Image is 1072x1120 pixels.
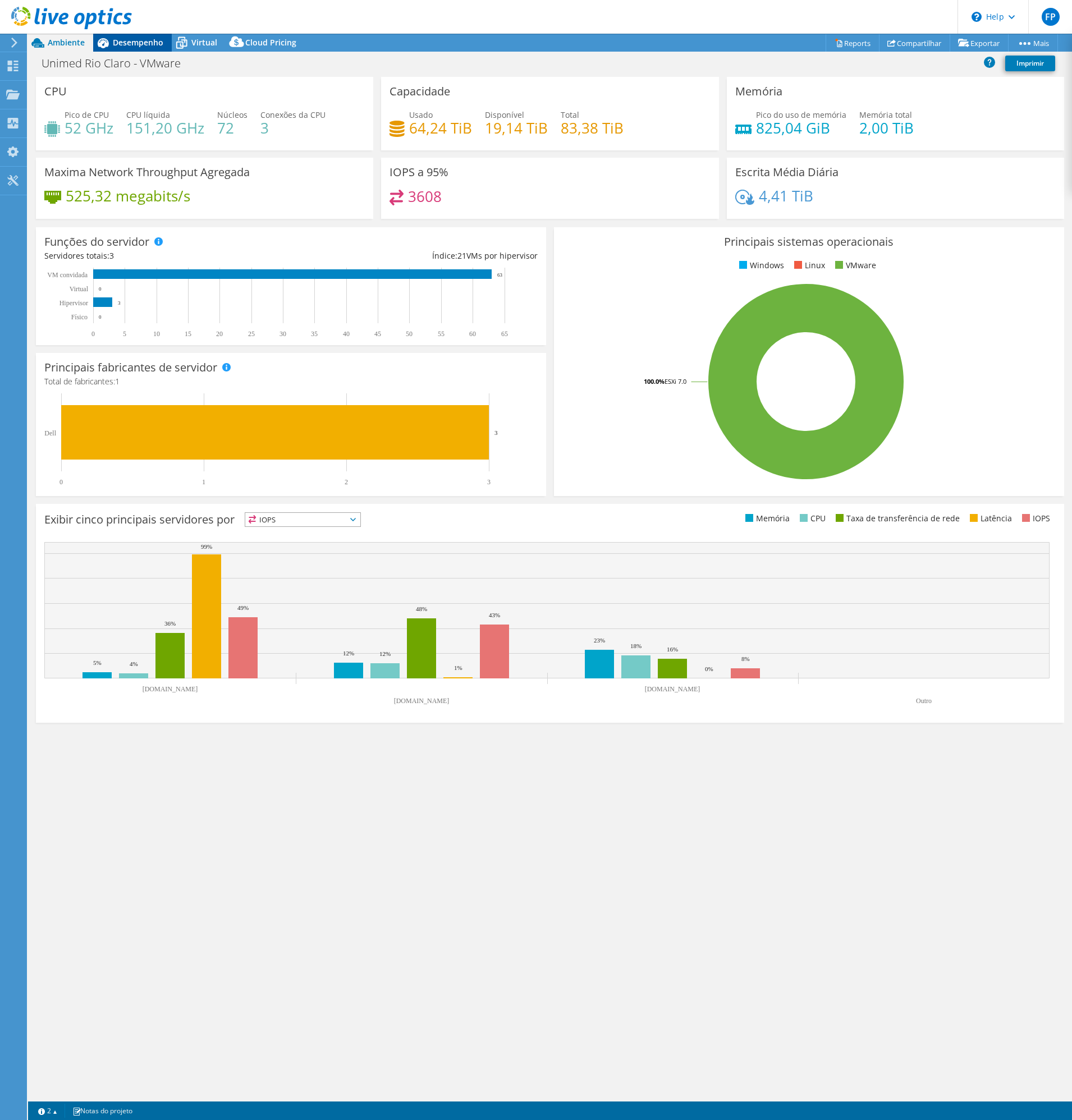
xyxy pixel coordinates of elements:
a: Compartilhar [879,34,950,52]
text: 63 [497,272,503,278]
text: 40 [343,330,350,338]
text: 25 [248,330,255,338]
text: [DOMAIN_NAME] [394,697,450,705]
span: Desempenho [113,37,163,48]
div: Índice: VMs por hipervisor [291,250,537,262]
text: 0 [99,314,102,320]
text: 0 [91,330,95,338]
text: 30 [280,330,286,338]
div: Servidores totais: [44,250,291,262]
a: Reports [826,34,879,52]
text: 10 [153,330,160,338]
span: 21 [457,250,466,261]
h3: Principais fabricantes de servidor [44,361,217,374]
text: 18% [630,642,642,649]
h4: Total de fabricantes: [44,375,538,388]
text: 3 [494,429,498,436]
h1: Unimed Rio Claro - VMware [36,57,198,70]
text: 36% [164,620,176,627]
a: Mais [1008,34,1058,52]
text: 1 [202,478,205,486]
text: Dell [44,429,56,437]
span: Cloud Pricing [245,37,296,48]
a: Notas do projeto [65,1104,140,1118]
text: 3 [487,478,491,486]
text: 35 [311,330,318,338]
text: 60 [469,330,476,338]
li: IOPS [1019,512,1050,525]
span: Pico do uso de memória [756,109,846,120]
text: 16% [667,646,678,653]
li: Taxa de transferência de rede [833,512,960,525]
span: IOPS [245,513,360,526]
text: Outro [916,697,932,705]
text: 8% [741,655,750,662]
text: 15 [185,330,191,338]
li: Memória [743,512,790,525]
li: Linux [791,259,825,272]
text: 0 [59,478,63,486]
span: Ambiente [48,37,85,48]
h3: Principais sistemas operacionais [562,236,1056,248]
li: VMware [832,259,876,272]
span: Memória total [859,109,912,120]
h4: 52 GHz [65,122,113,134]
span: CPU líquida [126,109,170,120]
h4: 151,20 GHz [126,122,204,134]
span: Núcleos [217,109,248,120]
tspan: ESXi 7.0 [665,377,686,385]
text: 43% [489,612,500,618]
text: 20 [216,330,223,338]
text: VM convidada [47,271,88,279]
h4: 3608 [408,190,442,203]
text: 55 [438,330,445,338]
h3: Escrita Média Diária [735,166,839,178]
h4: 3 [260,122,326,134]
text: 12% [379,650,391,657]
span: 3 [109,250,114,261]
h3: Maxima Network Throughput Agregada [44,166,250,178]
li: CPU [797,512,826,525]
text: [DOMAIN_NAME] [143,685,198,693]
a: Exportar [950,34,1009,52]
span: Total [561,109,579,120]
tspan: 100.0% [644,377,665,385]
text: 4% [130,660,138,667]
h4: 825,04 GiB [756,122,846,134]
text: 45 [374,330,381,338]
span: Virtual [191,37,217,48]
span: Disponível [485,109,524,120]
text: 65 [501,330,508,338]
text: 2 [345,478,348,486]
h3: CPU [44,85,67,98]
text: 48% [416,605,427,612]
tspan: Físico [71,313,88,321]
span: FP [1042,8,1060,26]
h4: 72 [217,122,248,134]
h4: 19,14 TiB [485,122,548,134]
h4: 2,00 TiB [859,122,914,134]
text: [DOMAIN_NAME] [645,685,700,693]
svg: \n [972,12,982,22]
text: 49% [237,604,249,611]
h3: IOPS a 95% [390,166,448,178]
text: 0 [99,286,102,292]
text: 5% [93,659,102,666]
h3: Funções do servidor [44,236,149,248]
text: 3 [118,300,121,306]
a: Imprimir [1005,56,1055,71]
li: Windows [736,259,784,272]
text: 0% [705,665,713,672]
a: 2 [30,1104,65,1118]
h4: 83,38 TiB [561,122,624,134]
text: 23% [594,637,605,644]
text: Hipervisor [59,299,88,307]
text: 99% [201,543,212,550]
h4: 64,24 TiB [409,122,472,134]
span: 1 [115,376,120,387]
h4: 4,41 TiB [759,190,813,202]
h3: Capacidade [390,85,450,98]
h4: 525,32 megabits/s [66,190,190,202]
text: Virtual [70,285,89,293]
span: Pico de CPU [65,109,109,120]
